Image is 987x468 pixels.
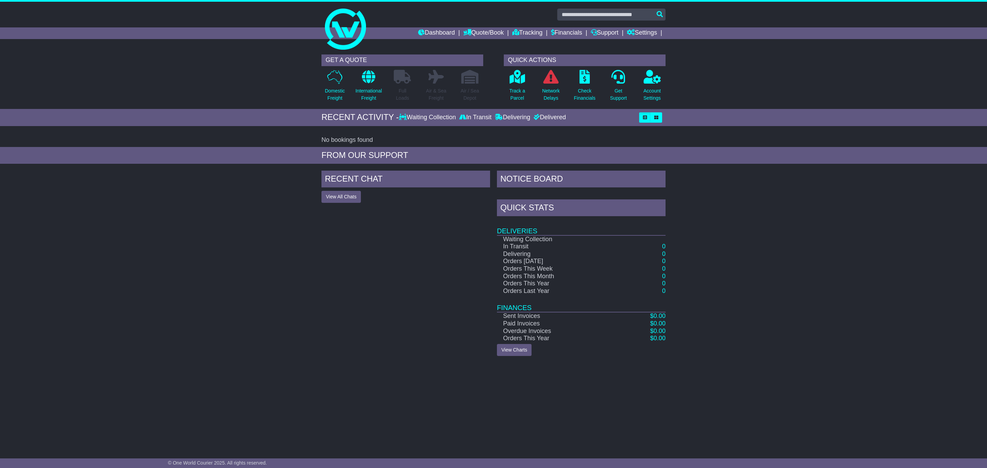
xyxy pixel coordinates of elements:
div: In Transit [458,114,493,121]
p: Get Support [610,87,627,102]
p: Domestic Freight [325,87,345,102]
a: 0 [662,273,666,280]
a: Dashboard [418,27,455,39]
p: International Freight [355,87,382,102]
div: FROM OUR SUPPORT [321,150,666,160]
div: Waiting Collection [399,114,458,121]
a: $0.00 [650,328,666,334]
a: Financials [551,27,582,39]
p: Air / Sea Depot [461,87,479,102]
span: 0.00 [654,328,666,334]
div: RECENT ACTIVITY - [321,112,399,122]
a: 0 [662,265,666,272]
a: Support [591,27,619,39]
td: Finances [497,295,666,312]
a: NetworkDelays [542,70,560,106]
td: Orders [DATE] [497,258,619,265]
a: 0 [662,287,666,294]
p: Track a Parcel [509,87,525,102]
a: $0.00 [650,312,666,319]
td: Overdue Invoices [497,328,619,335]
td: Orders Last Year [497,287,619,295]
div: Delivering [493,114,532,121]
span: 0.00 [654,312,666,319]
a: 0 [662,250,666,257]
a: CheckFinancials [574,70,596,106]
td: Waiting Collection [497,235,619,243]
a: View Charts [497,344,532,356]
a: 0 [662,280,666,287]
div: Quick Stats [497,199,666,218]
a: 0 [662,243,666,250]
p: Network Delays [542,87,560,102]
p: Full Loads [394,87,411,102]
span: 0.00 [654,335,666,342]
td: Delivering [497,250,619,258]
td: Orders This Week [497,265,619,273]
a: Tracking [512,27,543,39]
div: NOTICE BOARD [497,171,666,189]
div: GET A QUOTE [321,54,483,66]
td: In Transit [497,243,619,250]
a: Settings [627,27,657,39]
a: DomesticFreight [325,70,345,106]
div: No bookings found [321,136,666,144]
p: Account Settings [644,87,661,102]
div: Delivered [532,114,566,121]
a: InternationalFreight [355,70,382,106]
a: $0.00 [650,335,666,342]
p: Check Financials [574,87,596,102]
td: Orders This Year [497,335,619,342]
a: Track aParcel [509,70,525,106]
button: View All Chats [321,191,361,203]
td: Deliveries [497,218,666,235]
td: Paid Invoices [497,320,619,328]
div: RECENT CHAT [321,171,490,189]
a: 0 [662,258,666,264]
span: 0.00 [654,320,666,327]
a: GetSupport [610,70,627,106]
td: Orders This Year [497,280,619,287]
span: © One World Courier 2025. All rights reserved. [168,460,267,466]
td: Orders This Month [497,273,619,280]
a: Quote/Book [463,27,504,39]
p: Air & Sea Freight [426,87,446,102]
div: QUICK ACTIONS [504,54,666,66]
td: Sent Invoices [497,312,619,320]
a: $0.00 [650,320,666,327]
a: AccountSettings [643,70,661,106]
